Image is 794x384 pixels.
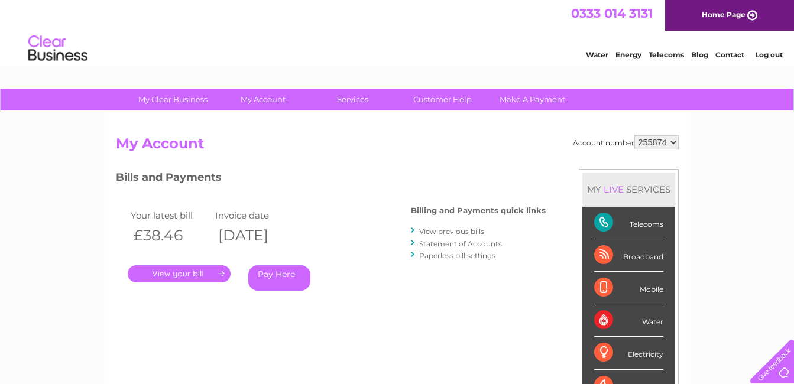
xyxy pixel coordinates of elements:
div: Mobile [594,272,663,304]
a: Blog [691,50,708,59]
div: LIVE [601,184,626,195]
a: Telecoms [649,50,684,59]
a: Paperless bill settings [419,251,495,260]
td: Your latest bill [128,207,213,223]
a: Services [304,89,401,110]
a: Make A Payment [484,89,581,110]
a: My Clear Business [124,89,222,110]
td: Invoice date [212,207,297,223]
a: My Account [214,89,312,110]
h3: Bills and Payments [116,169,546,190]
div: Telecoms [594,207,663,239]
a: 0333 014 3131 [571,6,653,21]
div: Clear Business is a trading name of Verastar Limited (registered in [GEOGRAPHIC_DATA] No. 3667643... [118,6,677,57]
h2: My Account [116,135,679,158]
a: Pay Here [248,265,310,291]
div: Electricity [594,337,663,369]
div: Broadband [594,239,663,272]
th: £38.46 [128,223,213,248]
h4: Billing and Payments quick links [411,206,546,215]
a: . [128,265,231,282]
a: Customer Help [394,89,491,110]
a: Statement of Accounts [419,239,502,248]
div: Water [594,304,663,337]
th: [DATE] [212,223,297,248]
a: Energy [615,50,641,59]
a: Water [586,50,608,59]
div: MY SERVICES [582,173,675,206]
a: Log out [755,50,783,59]
a: Contact [715,50,744,59]
a: View previous bills [419,227,484,236]
img: logo.png [28,31,88,67]
div: Account number [573,135,679,149]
